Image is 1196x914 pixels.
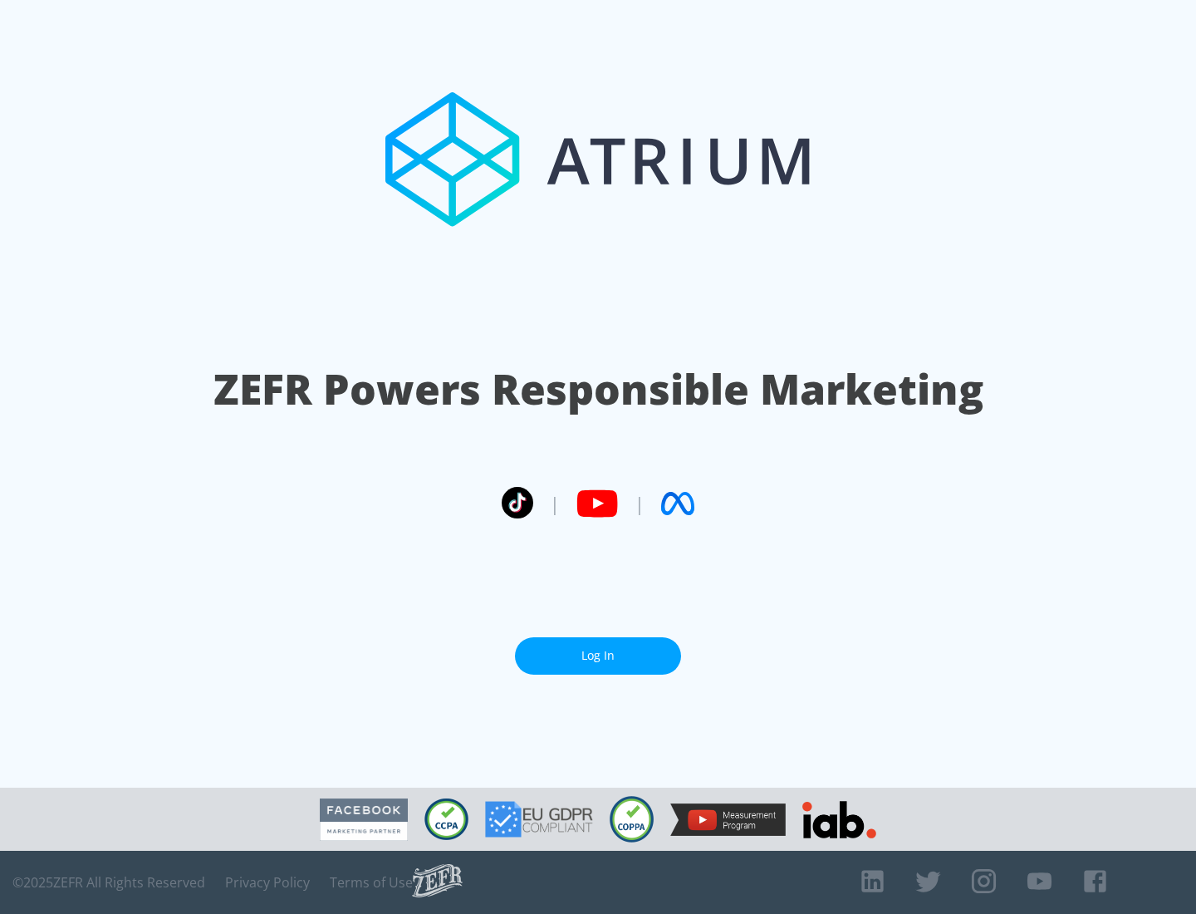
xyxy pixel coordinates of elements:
img: CCPA Compliant [424,799,468,840]
a: Terms of Use [330,874,413,891]
a: Privacy Policy [225,874,310,891]
span: © 2025 ZEFR All Rights Reserved [12,874,205,891]
span: | [550,491,560,516]
h1: ZEFR Powers Responsible Marketing [213,361,983,418]
img: Facebook Marketing Partner [320,799,408,841]
img: COPPA Compliant [610,796,654,843]
img: YouTube Measurement Program [670,803,786,836]
a: Log In [515,637,681,675]
img: IAB [802,801,876,838]
span: | [635,491,645,516]
img: GDPR Compliant [485,801,593,838]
